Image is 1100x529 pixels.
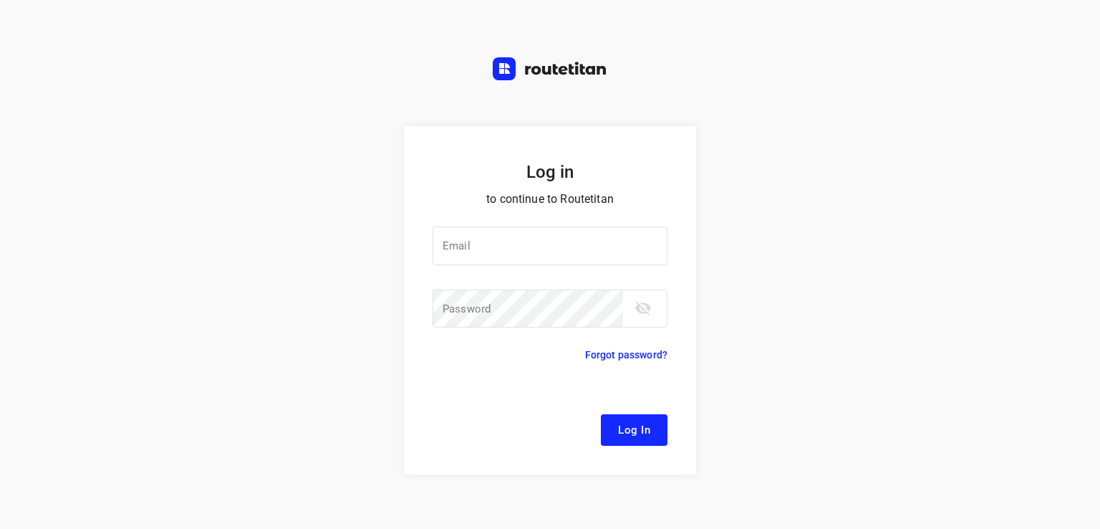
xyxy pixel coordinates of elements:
[601,414,667,446] button: Log In
[585,346,667,363] p: Forgot password?
[433,161,667,184] h5: Log in
[433,189,667,209] p: to continue to Routetitan
[493,57,607,80] img: Routetitan
[618,421,650,439] span: Log In
[629,294,657,323] button: toggle password visibility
